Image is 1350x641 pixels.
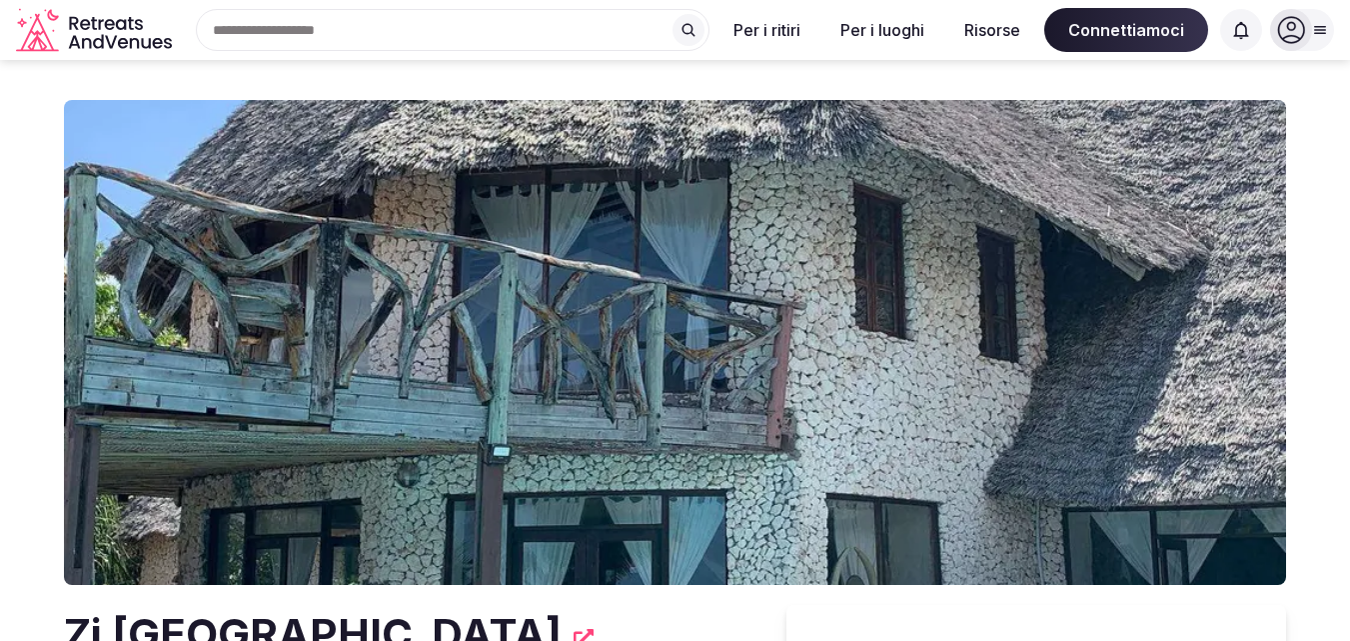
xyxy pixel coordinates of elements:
button: Risorse [948,8,1036,52]
font: Risorse [964,20,1020,40]
svg: Logo aziendale di ritiri e luoghi di ritrovo [16,8,176,53]
button: Per i luoghi [824,8,940,52]
button: Per i ritiri [717,8,816,52]
a: Visita la homepage [16,8,176,53]
font: Per i ritiri [733,20,800,40]
img: Foto di copertina del locale [64,100,1286,585]
font: Per i luoghi [840,20,924,40]
font: Connettiamoci [1068,20,1184,40]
